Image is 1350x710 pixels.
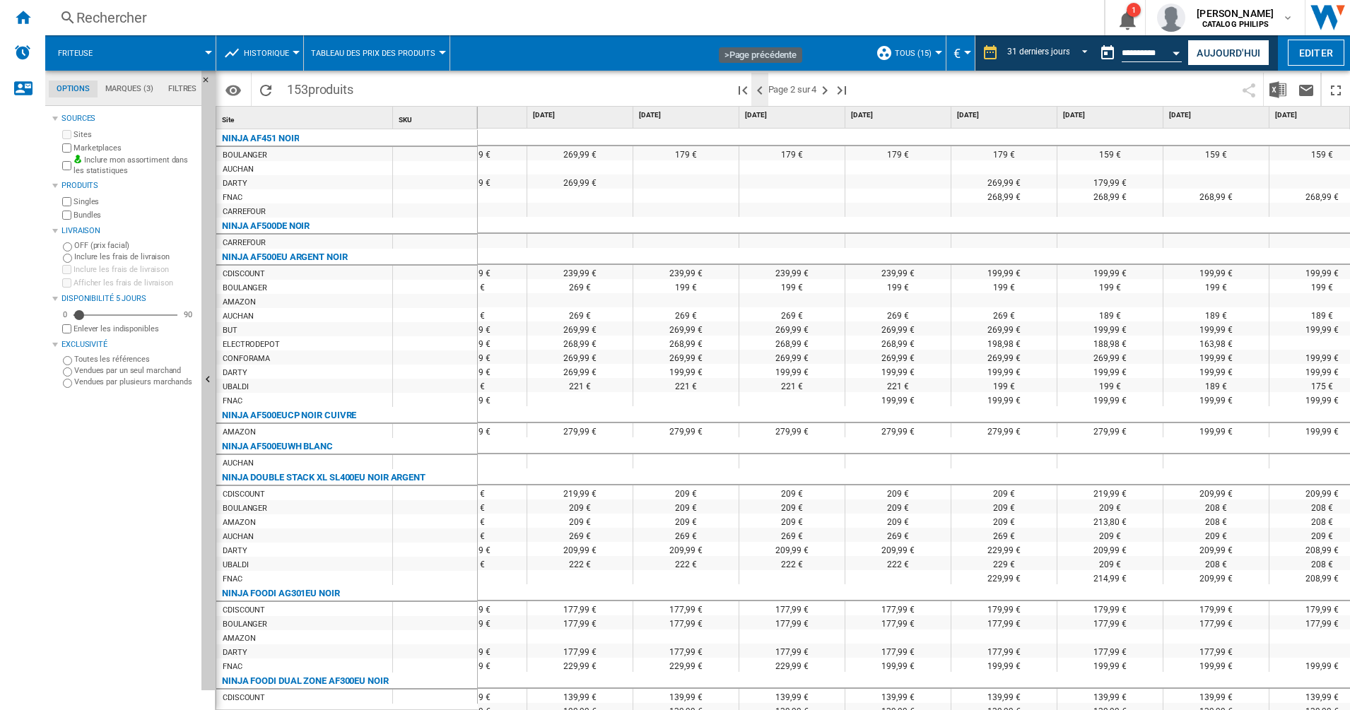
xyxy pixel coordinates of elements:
[816,73,833,106] button: Page suivante
[845,146,951,160] div: 179 €
[1187,40,1269,66] button: Aujourd'hui
[739,423,845,437] div: 279,99 €
[223,352,270,366] div: CONFORAMA
[845,378,951,392] div: 221 €
[223,558,248,572] div: UBALDI
[739,364,845,378] div: 199,99 €
[58,49,93,58] span: Friteuse
[223,516,255,530] div: AMAZON
[739,350,845,364] div: 269,99 €
[951,378,1057,392] div: 199 €
[223,205,266,219] div: CARREFOUR
[739,279,845,293] div: 199 €
[223,502,267,516] div: BOULANGER
[527,378,633,392] div: 221 €
[62,143,71,153] input: Marketplaces
[1163,350,1269,364] div: 199,99 €
[1163,570,1269,584] div: 209,99 €
[1235,73,1263,106] button: Partager ce bookmark avec d'autres
[62,130,71,139] input: Sites
[222,585,340,602] div: NINJA FOODI AG301EU NOIR
[222,218,310,235] div: NINJA AF500DE NOIR
[1163,307,1269,321] div: 189 €
[953,46,961,61] span: €
[1163,378,1269,392] div: 189 €
[1057,146,1163,160] div: 159 €
[633,556,739,570] div: 222 €
[636,107,739,124] div: [DATE]
[739,378,845,392] div: 221 €
[62,278,71,288] input: Afficher les frais de livraison
[633,499,739,514] div: 209 €
[62,265,71,274] input: Inclure les frais de livraison
[1163,279,1269,293] div: 199 €
[845,528,951,542] div: 269 €
[739,601,845,615] div: 177,99 €
[160,81,204,97] md-tab-item: Filtres
[527,336,633,350] div: 268,99 €
[223,309,253,324] div: AUCHAN
[1093,35,1185,71] div: Ce rapport est basé sur une date antérieure à celle d'aujourd'hui.
[845,601,951,615] div: 177,99 €
[74,240,196,251] label: OFF (prix facial)
[223,177,247,191] div: DARTY
[633,485,739,499] div: 209 €
[74,143,196,153] label: Marketplaces
[527,307,633,321] div: 269 €
[957,110,1054,120] span: [DATE]
[845,364,951,378] div: 199,99 €
[951,601,1057,615] div: 179,99 €
[52,35,209,71] div: Friteuse
[951,615,1057,629] div: 177,99 €
[1057,556,1163,570] div: 209 €
[223,617,267,632] div: BOULANGER
[219,107,392,129] div: Sort None
[61,180,196,191] div: Produits
[62,211,71,220] input: Bundles
[74,196,196,207] label: Singles
[1163,556,1269,570] div: 208 €
[527,350,633,364] div: 269,99 €
[1057,321,1163,336] div: 199,99 €
[396,107,477,129] div: Sort None
[222,407,356,424] div: NINJA AF500EUCP NOIR CUIVRE
[527,528,633,542] div: 269 €
[74,377,196,387] label: Vendues par plusieurs marchands
[1057,378,1163,392] div: 199 €
[74,129,196,140] label: Sites
[951,499,1057,514] div: 209 €
[745,110,842,120] span: [DATE]
[953,35,968,71] button: €
[311,49,435,58] span: Tableau des prix des produits
[639,110,736,120] span: [DATE]
[223,572,242,586] div: FNAC
[223,487,265,502] div: CDISCOUNT
[1163,499,1269,514] div: 208 €
[74,365,196,376] label: Vendues par un seul marchand
[1057,542,1163,556] div: 209,99 €
[951,514,1057,528] div: 209 €
[951,364,1057,378] div: 199,99 €
[946,35,975,71] md-menu: Currency
[74,308,177,322] md-slider: Disponibilité
[1164,38,1190,64] button: Open calendar
[951,570,1057,584] div: 229,99 €
[201,71,218,96] button: Masquer
[222,130,299,147] div: NINJA AF451 NOIR
[74,155,82,163] img: mysite-bg-18x18.png
[223,162,253,177] div: AUCHAN
[527,321,633,336] div: 269,99 €
[1163,392,1269,406] div: 199,99 €
[1264,73,1292,106] button: Télécharger au format Excel
[74,210,196,220] label: Bundles
[1163,514,1269,528] div: 208 €
[751,73,768,106] button: >Page précédente
[739,499,845,514] div: 209 €
[845,392,951,406] div: 199,99 €
[527,601,633,615] div: 177,99 €
[739,265,845,279] div: 239,99 €
[848,107,951,124] div: [DATE]
[1007,47,1069,57] div: 31 derniers jours
[74,252,196,262] label: Inclure les frais de livraison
